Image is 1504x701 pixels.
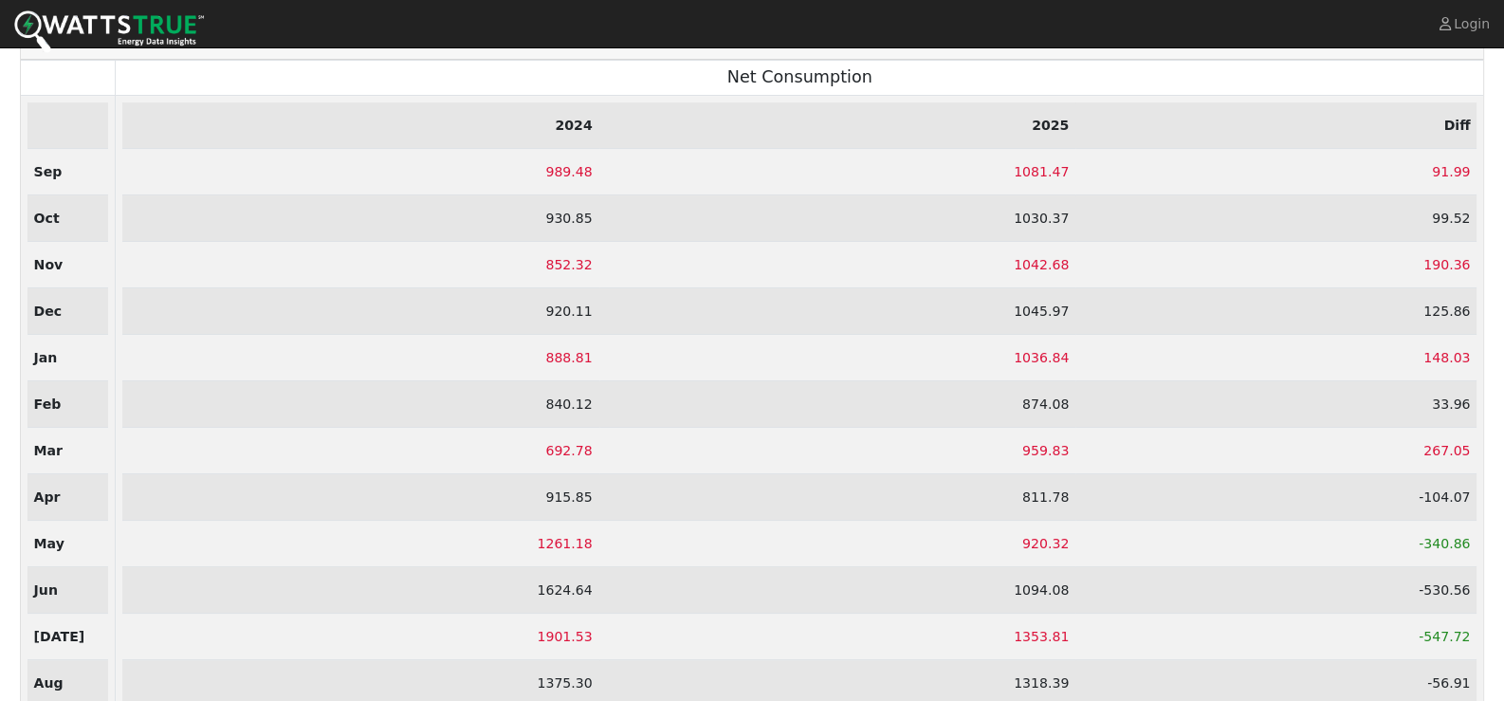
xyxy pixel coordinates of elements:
[1075,380,1476,427] td: 33.96
[1075,148,1476,194] td: 91.99
[599,334,1076,380] td: 1036.84
[1075,474,1476,521] td: -104.07
[1075,521,1476,567] td: -340.86
[599,614,1076,660] td: 1353.81
[599,521,1076,567] td: 920.32
[34,397,62,412] strong: Feb
[34,536,64,551] strong: May
[599,474,1076,521] td: 811.78
[599,567,1076,614] td: 1094.08
[599,427,1076,473] td: 959.83
[599,241,1076,287] td: 1042.68
[1032,118,1069,133] strong: 2025
[34,164,63,179] strong: Sep
[1075,241,1476,287] td: 190.36
[1443,118,1470,133] strong: Diff
[122,241,599,287] td: 852.32
[34,489,61,505] strong: Apr
[122,380,599,427] td: 840.12
[14,10,204,53] img: WattsTrue
[122,334,599,380] td: 888.81
[1075,194,1476,241] td: 99.52
[34,304,63,319] strong: Dec
[122,148,599,194] td: 989.48
[122,614,599,660] td: 1901.53
[599,380,1076,427] td: 874.08
[1075,567,1476,614] td: -530.56
[34,350,58,365] strong: Jan
[1075,334,1476,380] td: 148.03
[122,567,599,614] td: 1624.64
[34,211,60,226] strong: Oct
[34,257,64,272] strong: Nov
[122,427,599,473] td: 692.78
[34,629,85,644] strong: [DATE]
[122,67,1476,87] h3: Net Consumption
[1075,287,1476,334] td: 125.86
[555,118,592,133] strong: 2024
[122,474,599,521] td: 915.85
[599,194,1076,241] td: 1030.37
[599,287,1076,334] td: 1045.97
[599,148,1076,194] td: 1081.47
[34,675,64,691] strong: Aug
[122,521,599,567] td: 1261.18
[1075,427,1476,473] td: 267.05
[34,582,58,598] strong: Jun
[1075,614,1476,660] td: -547.72
[122,287,599,334] td: 920.11
[34,443,63,458] strong: Mar
[122,194,599,241] td: 930.85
